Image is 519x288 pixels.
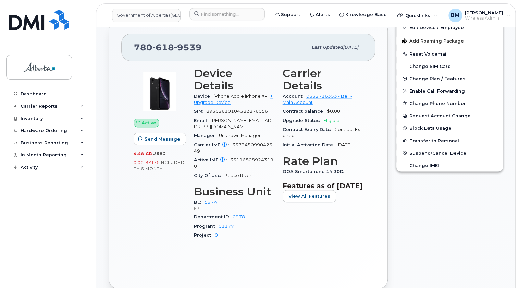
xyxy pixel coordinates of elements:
span: [PERSON_NAME] [465,10,503,15]
a: 01177 [219,224,234,229]
div: Bonnie Mallette [444,9,515,22]
button: Change IMEI [396,159,503,171]
span: SIM [194,109,206,114]
a: 0978 [233,214,245,219]
span: 780 [134,42,202,52]
span: 351168089243190 [194,157,273,169]
span: [DATE] [337,142,351,147]
button: Transfer to Personal [396,134,503,147]
span: Upgrade Status [283,118,323,123]
span: Quicklinks [405,13,430,18]
span: Suspend/Cancel Device [409,150,466,155]
span: BM [450,11,460,20]
span: Active [141,120,156,126]
span: 357345099042549 [194,142,272,154]
span: City Of Use [194,173,224,178]
span: Alerts [316,11,330,18]
span: BU [194,200,205,205]
span: Program [194,224,219,229]
a: 0 [215,232,218,238]
span: used [152,151,166,156]
span: Email [194,118,211,123]
span: Project [194,232,215,238]
span: Change Plan / Features [409,76,466,81]
button: Request Account Change [396,109,503,122]
a: 597A [205,200,217,205]
button: Enable Call Forwarding [396,85,503,97]
h3: Device Details [194,67,274,92]
button: Change Plan / Features [396,72,503,85]
span: iPhone Apple iPhone XR [214,94,268,99]
span: Eligible [323,118,339,123]
span: 89302610104382876056 [206,109,268,114]
span: 618 [152,42,174,52]
button: Block Data Usage [396,122,503,134]
span: Support [281,11,300,18]
span: [DATE] [343,45,358,50]
span: Active IMEI [194,157,230,163]
span: Account [283,94,306,99]
a: Government of Alberta (GOA) [112,9,181,22]
span: Knowledge Base [345,11,387,18]
span: View All Features [288,193,330,200]
span: included this month [134,160,185,171]
span: 4.48 GB [134,151,152,156]
span: Add Roaming Package [402,38,464,45]
span: Manager [194,133,219,138]
span: Last updated [311,45,343,50]
p: FP [194,205,274,211]
input: Find something... [189,8,265,20]
div: Quicklinks [392,9,442,22]
button: View All Features [283,190,336,202]
a: Knowledge Base [335,8,392,22]
span: Department ID [194,214,233,219]
span: 0.00 Bytes [134,160,160,165]
a: 0532716353 - Bell - Main Account [283,94,352,105]
span: [PERSON_NAME][EMAIL_ADDRESS][DOMAIN_NAME] [194,118,272,129]
span: Contract balance [283,109,327,114]
span: Send Message [145,136,180,142]
h3: Carrier Details [283,67,363,92]
button: Change Phone Number [396,97,503,109]
span: Contract Expiry Date [283,127,334,132]
span: Enable Call Forwarding [409,88,465,94]
span: Unknown Manager [219,133,261,138]
span: Initial Activation Date [283,142,337,147]
span: Wireless Admin [465,15,503,21]
a: Alerts [305,8,335,22]
img: image20231002-3703462-1qb80zy.jpeg [139,71,180,112]
h3: Features as of [DATE] [283,182,363,190]
button: Add Roaming Package [396,34,503,48]
button: Suspend/Cancel Device [396,147,503,159]
h3: Rate Plan [283,155,363,167]
a: Support [270,8,305,22]
h3: Business Unit [194,185,274,198]
span: GOA Smartphone 14 30D [283,169,347,174]
span: $0.00 [327,109,340,114]
span: Device [194,94,214,99]
span: 9539 [174,42,202,52]
span: Carrier IMEI [194,142,232,147]
button: Reset Voicemail [396,48,503,60]
button: Send Message [134,133,186,145]
button: Change SIM Card [396,60,503,72]
span: Peace River [224,173,251,178]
